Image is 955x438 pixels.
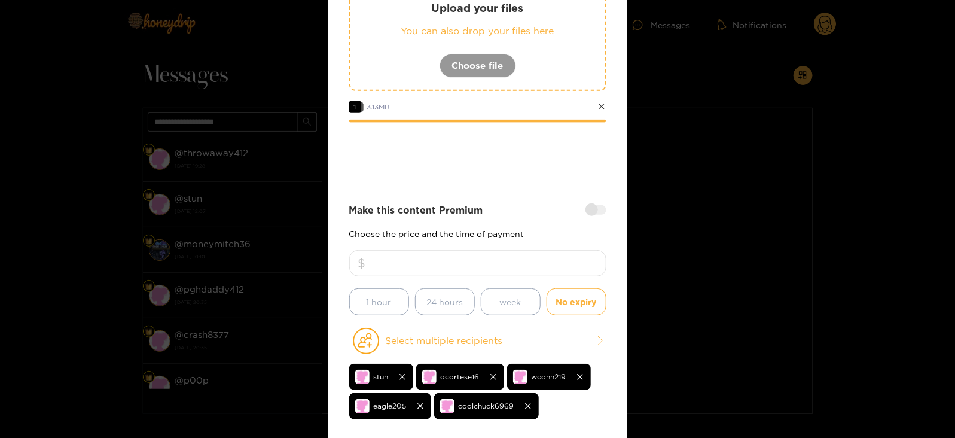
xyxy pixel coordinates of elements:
[374,24,581,38] p: You can also drop your files here
[349,101,361,113] span: 1
[426,295,463,309] span: 24 hours
[513,370,527,384] img: no-avatar.png
[349,327,606,355] button: Select multiple recipients
[532,370,566,384] span: wconn219
[367,103,390,111] span: 3.13 MB
[481,288,541,315] button: week
[459,399,514,413] span: coolchuck6969
[415,288,475,315] button: 24 hours
[440,399,454,413] img: no-avatar.png
[440,54,516,78] button: Choose file
[374,370,389,384] span: stun
[374,1,581,15] p: Upload your files
[367,295,392,309] span: 1 hour
[349,203,483,217] strong: Make this content Premium
[349,288,409,315] button: 1 hour
[355,370,370,384] img: no-avatar.png
[374,399,407,413] span: eagle205
[500,295,521,309] span: week
[441,370,480,384] span: dcortese16
[556,295,597,309] span: No expiry
[547,288,606,315] button: No expiry
[355,399,370,413] img: no-avatar.png
[349,229,606,238] p: Choose the price and the time of payment
[422,370,437,384] img: no-avatar.png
